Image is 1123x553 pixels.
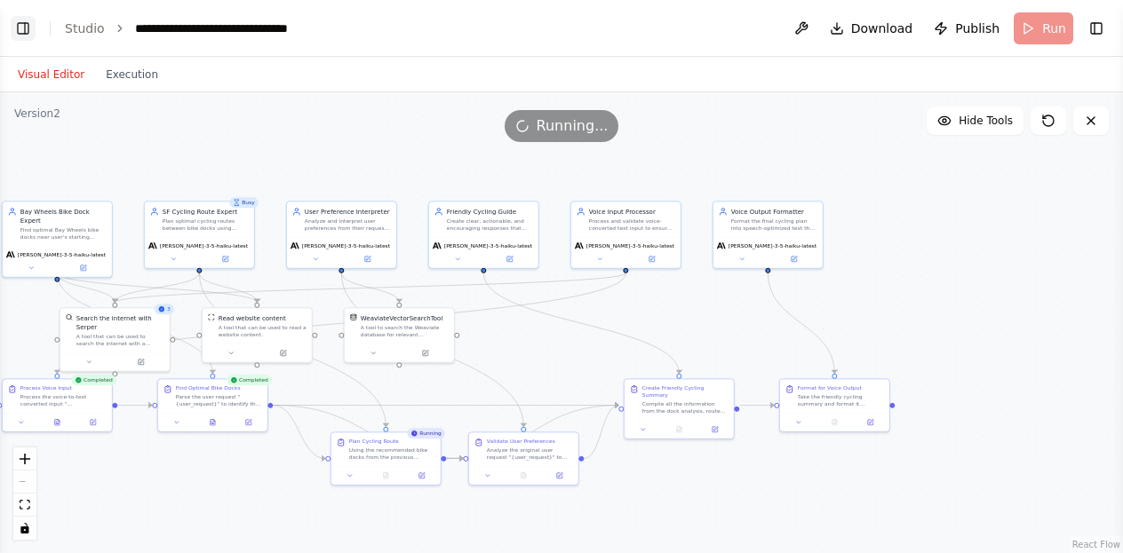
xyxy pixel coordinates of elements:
div: A tool to search the Weaviate database for relevant information on internal documents. [361,324,449,338]
g: Edge from 0804f439-1d81-4d91-88d8-a89c9bcfcc2b to 4192e533-4eb5-417e-964d-5b82490df283 [195,273,261,303]
span: 3 [167,305,171,312]
g: Edge from 44974c12-aba4-4dd7-a6b0-1471f23e0f92 to efe9c635-4057-495e-8204-33c3f79d9ea4 [52,273,630,374]
span: [PERSON_NAME]-3-5-haiku-latest [444,242,532,249]
button: Visual Editor [7,64,95,85]
div: Create Friendly Cycling SummaryCompile all the information from the dock analysis, route planning... [624,378,735,439]
div: A tool that can be used to search the internet with a search_query. Supports different search typ... [76,333,164,347]
g: Edge from 0804f439-1d81-4d91-88d8-a89c9bcfcc2b to 640ae93e-da87-4d16-941e-782146f77816 [110,273,203,303]
button: Open in side panel [58,263,108,273]
div: Running [407,428,445,438]
button: Open in side panel [400,348,450,359]
div: CompletedFind Optimal Bike DocksParse the user request "{user_request}" to identify the starting ... [157,378,268,432]
div: Voice Output Formatter [731,207,817,216]
button: Open in side panel [200,254,251,265]
g: Edge from caf2177a-2e02-4f73-832b-0f819ab167cd to a365f6da-b480-4d2a-bec8-90d1ff74efbd [584,400,618,462]
g: Edge from 09cd62e6-3eec-47fa-a1e2-bc147c8c5ab4 to caf2177a-2e02-4f73-832b-0f819ab167cd [337,273,528,427]
button: Show right sidebar [1084,16,1109,41]
g: Edge from 0804f439-1d81-4d91-88d8-a89c9bcfcc2b to 39ca8bff-4311-4e9a-91d0-84a4f45742a6 [195,273,390,427]
div: Parse the user request "{user_request}" to identify the starting location and destination. Then f... [176,393,262,407]
div: Analyze and interpret user preferences from their request, evaluate route options against their s... [305,217,391,232]
button: Show left sidebar [11,16,36,41]
button: Open in side panel [626,254,677,265]
g: Edge from 44974c12-aba4-4dd7-a6b0-1471f23e0f92 to 640ae93e-da87-4d16-941e-782146f77816 [110,273,630,303]
div: Completed [71,375,116,385]
button: View output [38,417,76,428]
span: [PERSON_NAME]-3-5-haiku-latest [729,242,816,249]
div: Voice Output FormatterFormat the final cycling plan into speech-optimized text that sounds natura... [713,201,824,269]
div: Format for Voice OutputTake the friendly cycling summary and format it specifically for text-to-s... [779,378,890,432]
div: Plan optimal cycling routes between bike docks using available mapping data, considering user pre... [163,217,249,232]
g: Edge from dff1d9ae-dede-4d5f-b3f8-46a6be4b35f9 to 640ae93e-da87-4d16-941e-782146f77816 [52,273,119,303]
div: Using the recommended bike docks from the previous analysis, plan the optimal cycling route betwe... [349,446,435,461]
button: Open in side panel [700,424,730,435]
span: [PERSON_NAME]-3-5-haiku-latest [302,242,390,249]
button: Open in side panel [407,470,437,481]
button: Open in side panel [342,254,393,265]
div: Process and validate voice-converted text input to ensure it contains all necessary information f... [589,217,675,232]
button: Execution [95,64,169,85]
div: A tool that can be used to read a website content. [219,324,307,338]
span: [PERSON_NAME]-3-5-haiku-latest [586,242,674,249]
div: WeaviateVectorSearchToolWeaviateVectorSearchToolA tool to search the Weaviate database for releva... [344,307,455,363]
button: fit view [13,494,36,517]
button: No output available [660,424,697,435]
button: Download [823,12,920,44]
button: Open in side panel [545,470,575,481]
div: Create Friendly Cycling Summary [642,384,729,399]
div: Validate User PreferencesAnalyze the original user request "{user_request}" to extract specific p... [468,431,579,486]
span: [PERSON_NAME]-3-5-haiku-latest [160,242,248,249]
div: Analyze the original user request "{user_request}" to extract specific preferences and requiremen... [487,446,573,461]
span: Hide Tools [959,114,1013,128]
g: Edge from 9eb44910-70af-45b2-b39d-72c573b89d0d to 9700655c-a28d-4544-b5b0-afca586c0e15 [763,273,839,374]
button: View output [194,417,231,428]
button: No output available [367,470,404,481]
div: Create clear, actionable, and encouraging responses that compile all the information from other a... [447,217,533,232]
nav: breadcrumb [65,20,330,37]
img: WeaviateVectorSearchTool [350,313,357,320]
g: Edge from a365f6da-b480-4d2a-bec8-90d1ff74efbd to 9700655c-a28d-4544-b5b0-afca586c0e15 [739,400,774,409]
div: WeaviateVectorSearchTool [361,313,442,322]
button: Open in side panel [856,417,886,428]
div: Bay Wheels Bike Dock ExpertFind optimal Bay Wheels bike docks near user's starting location and d... [2,201,113,278]
img: ScrapeWebsiteTool [208,313,215,320]
div: Find Optimal Bike Docks [176,384,241,391]
div: Busy [229,197,259,208]
div: Process the voice-to-text converted input "{user_request}" to extract and validate cycling route ... [20,393,107,407]
button: Open in side panel [769,254,819,265]
div: Plan Cycling Route [349,438,399,445]
g: Edge from 39ca8bff-4311-4e9a-91d0-84a4f45742a6 to caf2177a-2e02-4f73-832b-0f819ab167cd [446,454,463,462]
div: Take the friendly cycling summary and format it specifically for text-to-speech conversion. Optim... [798,393,884,407]
div: 3SerperDevToolSearch the internet with SerperA tool that can be used to search the internet with ... [60,307,171,372]
div: Process Voice Input [20,384,72,391]
div: Friendly Cycling GuideCreate clear, actionable, and encouraging responses that compile all the in... [428,201,539,269]
g: Edge from ae335e7c-088d-4e89-8711-4b14fb50b670 to 39ca8bff-4311-4e9a-91d0-84a4f45742a6 [273,400,325,462]
g: Edge from 2ec237e1-788f-4b22-ab1f-832b42131208 to a365f6da-b480-4d2a-bec8-90d1ff74efbd [479,273,683,374]
button: Open in side panel [484,254,535,265]
div: React Flow controls [13,447,36,540]
g: Edge from ae335e7c-088d-4e89-8711-4b14fb50b670 to a365f6da-b480-4d2a-bec8-90d1ff74efbd [273,400,618,409]
div: Format for Voice Output [798,384,862,391]
a: Studio [65,21,105,36]
button: Open in side panel [234,417,264,428]
img: SerperDevTool [66,313,73,320]
button: Open in side panel [115,357,166,367]
div: Bay Wheels Bike Dock Expert [20,207,107,225]
div: RunningPlan Cycling RouteUsing the recommended bike docks from the previous analysis, plan the op... [331,431,442,486]
div: CompletedProcess Voice InputProcess the voice-to-text converted input "{user_request}" to extract... [2,378,113,432]
g: Edge from 39ca8bff-4311-4e9a-91d0-84a4f45742a6 to a365f6da-b480-4d2a-bec8-90d1ff74efbd [446,400,618,462]
g: Edge from efe9c635-4057-495e-8204-33c3f79d9ea4 to ae335e7c-088d-4e89-8711-4b14fb50b670 [117,400,152,409]
button: No output available [505,470,542,481]
button: No output available [816,417,853,428]
a: React Flow attribution [1072,540,1120,549]
button: Publish [927,12,1007,44]
div: Compile all the information from the dock analysis, route planning, and preference validation int... [642,400,729,415]
div: Voice Input Processor [589,207,675,216]
div: Search the internet with Serper [76,313,164,331]
div: Find optimal Bay Wheels bike docks near user's starting location and destination, ensuring bikes ... [20,226,107,241]
span: [PERSON_NAME]-3-5-haiku-latest [18,251,106,258]
span: Running... [537,115,609,137]
div: Read website content [219,313,286,322]
div: Validate User Preferences [487,438,555,445]
div: BusySF Cycling Route ExpertPlan optimal cycling routes between bike docks using available mapping... [144,201,255,269]
button: Open in side panel [78,417,108,428]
